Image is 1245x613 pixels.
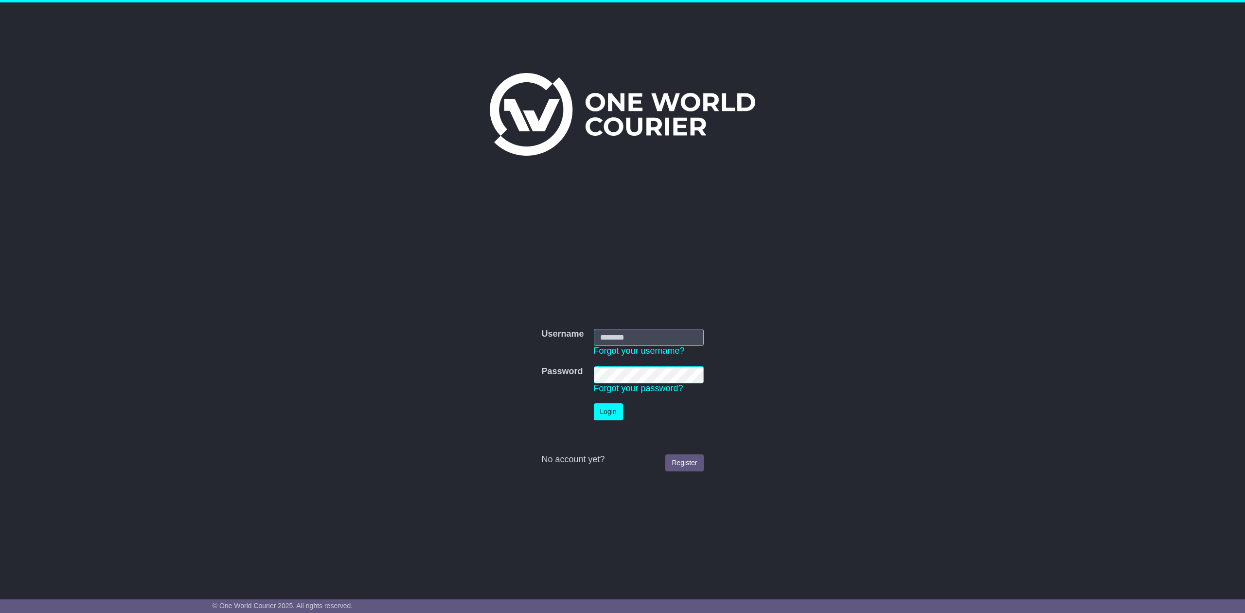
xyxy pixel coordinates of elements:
[665,454,703,471] a: Register
[541,454,703,465] div: No account yet?
[490,73,755,156] img: One World
[594,346,685,356] a: Forgot your username?
[594,403,623,420] button: Login
[541,366,583,377] label: Password
[213,602,353,610] span: © One World Courier 2025. All rights reserved.
[594,383,683,393] a: Forgot your password?
[541,329,584,340] label: Username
